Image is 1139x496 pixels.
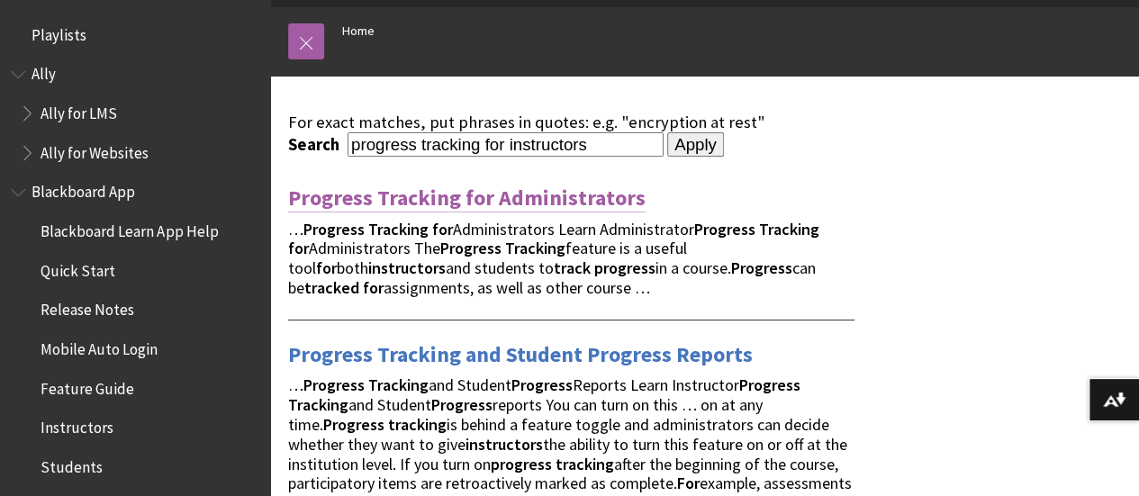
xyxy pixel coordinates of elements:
strong: Progress [303,219,365,239]
strong: Progress [303,374,365,395]
strong: Tracking [288,394,348,415]
strong: Tracking [368,374,429,395]
a: Progress Tracking for Administrators [288,184,646,212]
span: Feature Guide [41,374,134,398]
span: Quick Start [41,256,115,280]
strong: for [288,238,309,258]
strong: For [677,473,700,493]
strong: Progress [440,238,502,258]
div: For exact matches, put phrases in quotes: e.g. "encryption at rest" [288,113,854,132]
strong: Tracking [759,219,819,239]
strong: Tracking [368,219,429,239]
span: … Administrators Learn Administrator Administrators The feature is a useful tool both and student... [288,219,819,298]
label: Search [288,134,344,155]
strong: for [316,257,337,278]
strong: instructors [466,434,543,455]
a: Progress Tracking and Student Progress Reports [288,340,753,369]
strong: tracking [556,454,614,474]
strong: tracked [304,277,359,298]
strong: for [363,277,384,298]
nav: Book outline for Anthology Ally Help [11,59,259,168]
strong: progress [491,454,552,474]
span: Playlists [32,20,86,44]
span: Release Notes [41,295,134,320]
span: Ally for Websites [41,138,149,162]
strong: instructors [368,257,446,278]
strong: Progress [511,374,573,395]
span: Ally [32,59,56,84]
span: Ally for LMS [41,98,117,122]
strong: tracking [388,414,447,435]
nav: Book outline for Playlists [11,20,259,50]
span: Instructors [41,413,113,437]
strong: track progress [554,257,655,278]
span: Mobile Auto Login [41,334,158,358]
span: Blackboard App [32,177,135,202]
strong: Progress [323,414,384,435]
input: Apply [667,132,724,158]
span: Blackboard Learn App Help [41,216,218,240]
strong: Tracking [505,238,565,258]
strong: Progress [694,219,755,239]
strong: Progress [739,374,800,395]
a: Home [342,20,375,42]
span: Students [41,452,103,476]
strong: Progress [731,257,792,278]
strong: Progress [431,394,493,415]
strong: for [432,219,453,239]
